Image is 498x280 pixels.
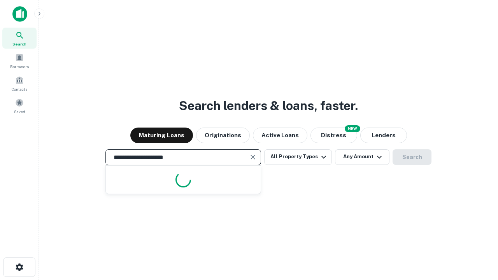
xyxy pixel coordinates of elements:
button: Search distressed loans with lien and other non-mortgage details. [310,128,357,143]
button: Lenders [360,128,407,143]
button: Active Loans [253,128,307,143]
a: Search [2,28,37,49]
iframe: Chat Widget [459,218,498,255]
button: All Property Types [264,149,332,165]
a: Borrowers [2,50,37,71]
button: Any Amount [335,149,389,165]
button: Originations [196,128,250,143]
span: Search [12,41,26,47]
button: Maturing Loans [130,128,193,143]
button: Clear [247,152,258,163]
span: Saved [14,108,25,115]
a: Saved [2,95,37,116]
span: Contacts [12,86,27,92]
a: Contacts [2,73,37,94]
span: Borrowers [10,63,29,70]
div: NEW [345,125,360,132]
img: capitalize-icon.png [12,6,27,22]
h3: Search lenders & loans, faster. [179,96,358,115]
